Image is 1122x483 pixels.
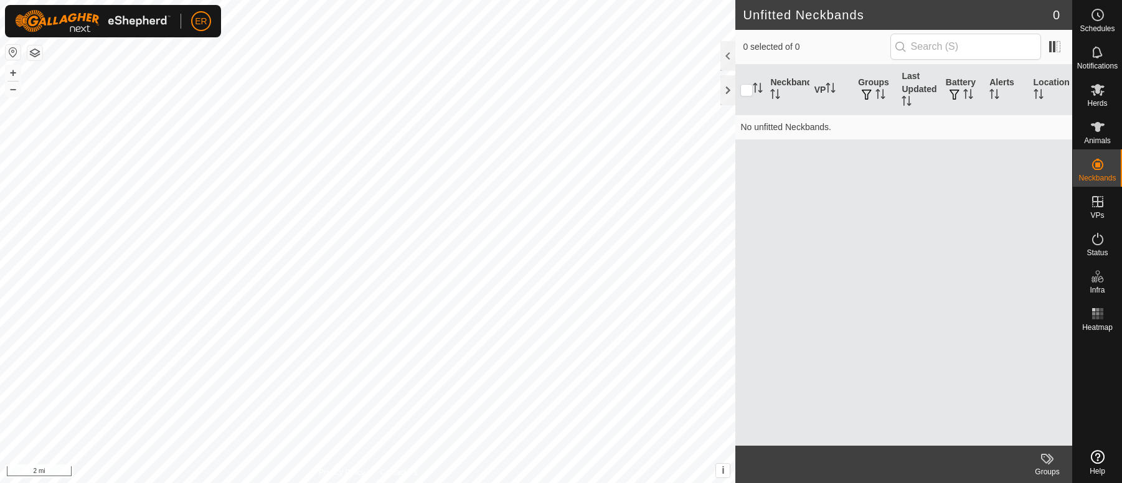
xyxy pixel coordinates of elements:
span: Animals [1084,137,1111,144]
button: Reset Map [6,45,21,60]
td: No unfitted Neckbands. [735,115,1072,139]
span: Herds [1087,100,1107,107]
button: – [6,82,21,96]
p-sorticon: Activate to sort [875,91,885,101]
span: Help [1090,467,1105,475]
p-sorticon: Activate to sort [753,85,763,95]
p-sorticon: Activate to sort [826,85,836,95]
span: Neckbands [1078,174,1116,182]
div: Groups [1022,466,1072,477]
span: VPs [1090,212,1104,219]
span: Infra [1090,286,1105,294]
button: Map Layers [27,45,42,60]
a: Contact Us [380,467,417,478]
span: Schedules [1080,25,1115,32]
p-sorticon: Activate to sort [1034,91,1044,101]
span: 0 selected of 0 [743,40,890,54]
th: Battery [941,65,984,115]
span: Status [1087,249,1108,256]
span: i [722,465,724,476]
p-sorticon: Activate to sort [963,91,973,101]
th: Location [1029,65,1072,115]
p-sorticon: Activate to sort [902,98,912,108]
th: VP [809,65,853,115]
img: Gallagher Logo [15,10,171,32]
th: Last Updated [897,65,940,115]
a: Help [1073,445,1122,480]
button: + [6,65,21,80]
th: Neckband [765,65,809,115]
span: Notifications [1077,62,1118,70]
input: Search (S) [890,34,1041,60]
p-sorticon: Activate to sort [989,91,999,101]
a: Privacy Policy [319,467,365,478]
span: Heatmap [1082,324,1113,331]
h2: Unfitted Neckbands [743,7,1052,22]
span: 0 [1053,6,1060,24]
span: ER [195,15,207,28]
th: Alerts [984,65,1028,115]
th: Groups [853,65,897,115]
p-sorticon: Activate to sort [770,91,780,101]
button: i [716,464,730,477]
